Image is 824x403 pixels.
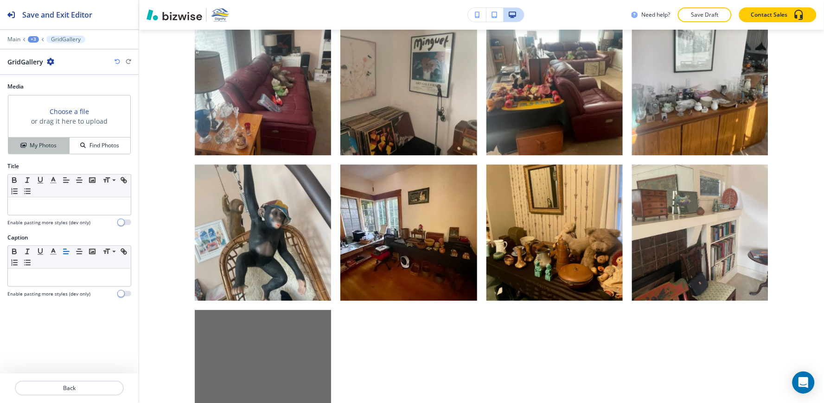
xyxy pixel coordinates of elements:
[8,138,70,154] button: My Photos
[7,290,90,297] h4: Enable pasting more styles (dev only)
[89,141,119,150] h4: Find Photos
[7,57,43,67] h2: GridGallery
[7,219,90,226] h4: Enable pasting more styles (dev only)
[30,141,57,150] h4: My Photos
[50,107,89,116] button: Choose a file
[22,9,92,20] h2: Save and Exit Editor
[211,7,230,22] img: Your Logo
[51,36,81,43] p: GridGallery
[7,94,131,155] div: Choose a fileor drag it here to uploadMy PhotosFind Photos
[28,36,39,43] button: +3
[739,7,817,22] button: Contact Sales
[15,381,124,396] button: Back
[792,372,815,394] div: Open Intercom Messenger
[46,36,85,43] button: GridGallery
[147,9,202,20] img: Bizwise Logo
[7,162,19,170] h2: Title
[642,11,671,19] h3: Need help?
[678,7,732,22] button: Save Draft
[7,36,20,43] button: Main
[7,82,131,91] h2: Media
[31,116,108,126] h3: or drag it here to upload
[751,11,788,19] p: Contact Sales
[690,11,720,19] p: Save Draft
[70,138,130,154] button: Find Photos
[16,384,123,392] p: Back
[7,233,28,242] h2: Caption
